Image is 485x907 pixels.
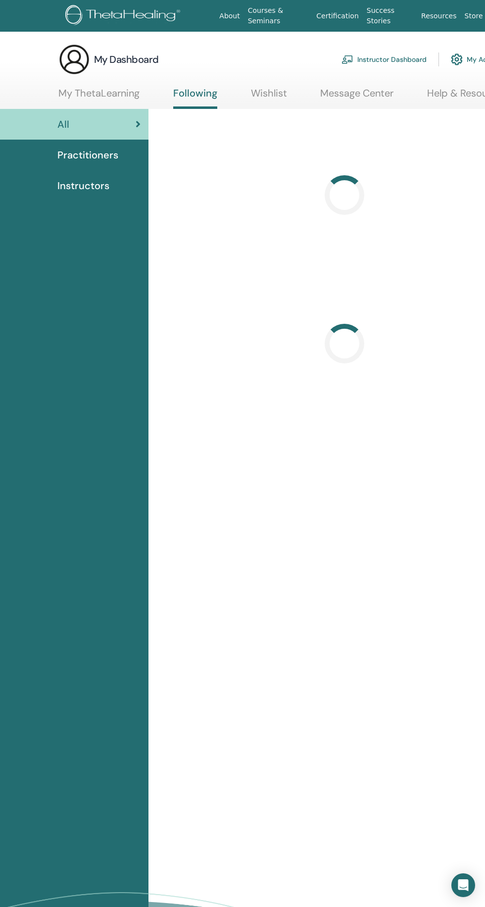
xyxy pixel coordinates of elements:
img: cog.svg [451,51,463,68]
img: generic-user-icon.jpg [58,44,90,75]
a: Wishlist [251,87,287,106]
a: Message Center [320,87,393,106]
a: Instructor Dashboard [341,49,427,70]
a: Success Stories [363,1,417,30]
a: Courses & Seminars [244,1,313,30]
img: chalkboard-teacher.svg [341,55,353,64]
a: Following [173,87,217,109]
a: About [215,7,243,25]
span: Practitioners [57,148,118,162]
a: Resources [417,7,461,25]
span: Instructors [57,178,109,193]
div: Open Intercom Messenger [451,873,475,897]
a: Certification [312,7,362,25]
a: My ThetaLearning [58,87,140,106]
span: All [57,117,69,132]
h3: My Dashboard [94,52,159,66]
img: logo.png [65,5,184,27]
